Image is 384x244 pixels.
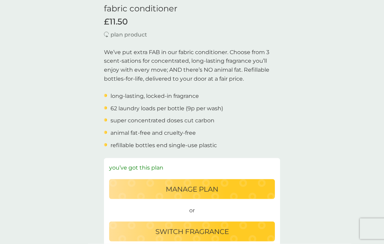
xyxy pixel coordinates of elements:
[111,116,214,125] p: super concentrated doses cut carbon
[111,104,223,113] p: 62 laundry loads per bottle (9p per wash)
[166,184,218,195] p: Manage plan
[109,206,275,215] span: or
[104,17,128,27] span: £11.50
[111,129,196,138] p: animal fat-free and cruelty-free
[104,48,280,83] p: We’ve put extra FAB in our fabric conditioner. Choose from 3 scent-sations for concentrated, long...
[104,4,280,14] h1: fabric conditioner
[155,226,229,237] p: switch fragrance
[109,179,275,199] button: Manage plan
[109,222,275,242] button: switch fragrance
[109,163,163,172] p: you’ve got this plan
[111,141,217,150] p: refillable bottles end single-use plastic
[111,30,147,39] p: plan product
[111,92,199,101] p: long-lasting, locked-in fragrance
